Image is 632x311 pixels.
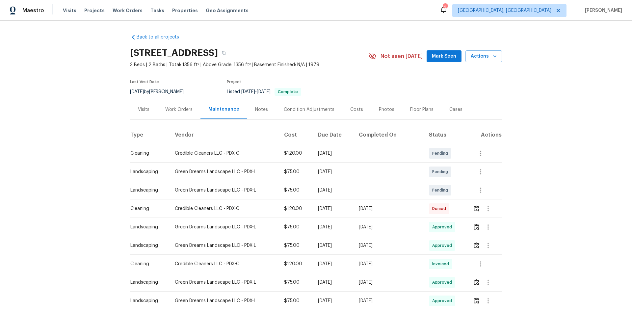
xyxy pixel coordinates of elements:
span: Complete [275,90,301,94]
div: [DATE] [359,298,418,304]
span: [DATE] [257,90,271,94]
div: Green Dreams Landscape LLC - PDX-L [175,224,274,230]
div: Visits [138,106,149,113]
div: $75.00 [284,279,307,286]
div: Green Dreams Landscape LLC - PDX-L [175,187,274,194]
span: [GEOGRAPHIC_DATA], [GEOGRAPHIC_DATA] [458,7,551,14]
div: Cleaning [130,150,164,157]
span: Projects [84,7,105,14]
div: $75.00 [284,168,307,175]
h2: [STREET_ADDRESS] [130,50,218,56]
div: [DATE] [318,187,348,194]
div: $75.00 [284,187,307,194]
div: $75.00 [284,242,307,249]
button: Review Icon [473,201,480,217]
div: Green Dreams Landscape LLC - PDX-L [175,168,274,175]
div: [DATE] [318,205,348,212]
span: - [241,90,271,94]
span: Project [227,80,241,84]
div: Credible Cleaners LLC - PDX-C [175,150,274,157]
th: Cost [279,126,313,144]
div: Green Dreams Landscape LLC - PDX-L [175,298,274,304]
span: Listed [227,90,301,94]
div: Notes [255,106,268,113]
span: Pending [432,187,451,194]
span: Properties [172,7,198,14]
button: Actions [465,50,502,63]
span: Work Orders [113,7,143,14]
span: Geo Assignments [206,7,249,14]
button: Review Icon [473,274,480,290]
span: Denied [432,205,449,212]
span: Not seen [DATE] [381,53,423,60]
span: Approved [432,224,455,230]
th: Actions [467,126,502,144]
img: Review Icon [474,279,479,285]
div: Landscaping [130,187,164,194]
div: Photos [379,106,394,113]
th: Status [424,126,467,144]
div: $75.00 [284,298,307,304]
img: Review Icon [474,298,479,304]
button: Review Icon [473,238,480,253]
span: 3 Beds | 2 Baths | Total: 1356 ft² | Above Grade: 1356 ft² | Basement Finished: N/A | 1979 [130,62,369,68]
div: Green Dreams Landscape LLC - PDX-L [175,242,274,249]
div: Work Orders [165,106,193,113]
span: Approved [432,298,455,304]
div: Landscaping [130,168,164,175]
div: [DATE] [359,279,418,286]
div: Credible Cleaners LLC - PDX-C [175,261,274,267]
img: Review Icon [474,224,479,230]
img: Review Icon [474,205,479,212]
div: $75.00 [284,224,307,230]
div: 2 [443,4,447,11]
div: [DATE] [318,279,348,286]
div: [DATE] [318,242,348,249]
div: $120.00 [284,261,307,267]
div: Cases [449,106,462,113]
span: Last Visit Date [130,80,159,84]
div: [DATE] [359,224,418,230]
span: Actions [471,52,497,61]
button: Copy Address [218,47,230,59]
div: [DATE] [318,224,348,230]
div: Landscaping [130,279,164,286]
th: Due Date [313,126,354,144]
div: Landscaping [130,224,164,230]
div: [DATE] [359,261,418,267]
div: [DATE] [359,205,418,212]
th: Completed On [354,126,424,144]
div: [DATE] [359,242,418,249]
img: Review Icon [474,242,479,248]
div: Landscaping [130,298,164,304]
span: Approved [432,242,455,249]
div: Cleaning [130,261,164,267]
th: Vendor [170,126,279,144]
span: Tasks [150,8,164,13]
span: Approved [432,279,455,286]
div: Floor Plans [410,106,434,113]
span: Pending [432,150,451,157]
span: [DATE] [241,90,255,94]
div: Condition Adjustments [284,106,334,113]
button: Review Icon [473,219,480,235]
span: Invoiced [432,261,452,267]
div: $120.00 [284,150,307,157]
button: Review Icon [473,293,480,309]
span: Mark Seen [432,52,456,61]
span: Pending [432,168,451,175]
div: [DATE] [318,150,348,157]
div: Credible Cleaners LLC - PDX-C [175,205,274,212]
div: [DATE] [318,168,348,175]
a: Back to all projects [130,34,193,40]
div: by [PERSON_NAME] [130,88,192,96]
span: Maestro [22,7,44,14]
span: [PERSON_NAME] [582,7,622,14]
div: $120.00 [284,205,307,212]
div: Maintenance [208,106,239,113]
div: [DATE] [318,261,348,267]
span: [DATE] [130,90,144,94]
th: Type [130,126,170,144]
div: [DATE] [318,298,348,304]
div: Green Dreams Landscape LLC - PDX-L [175,279,274,286]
